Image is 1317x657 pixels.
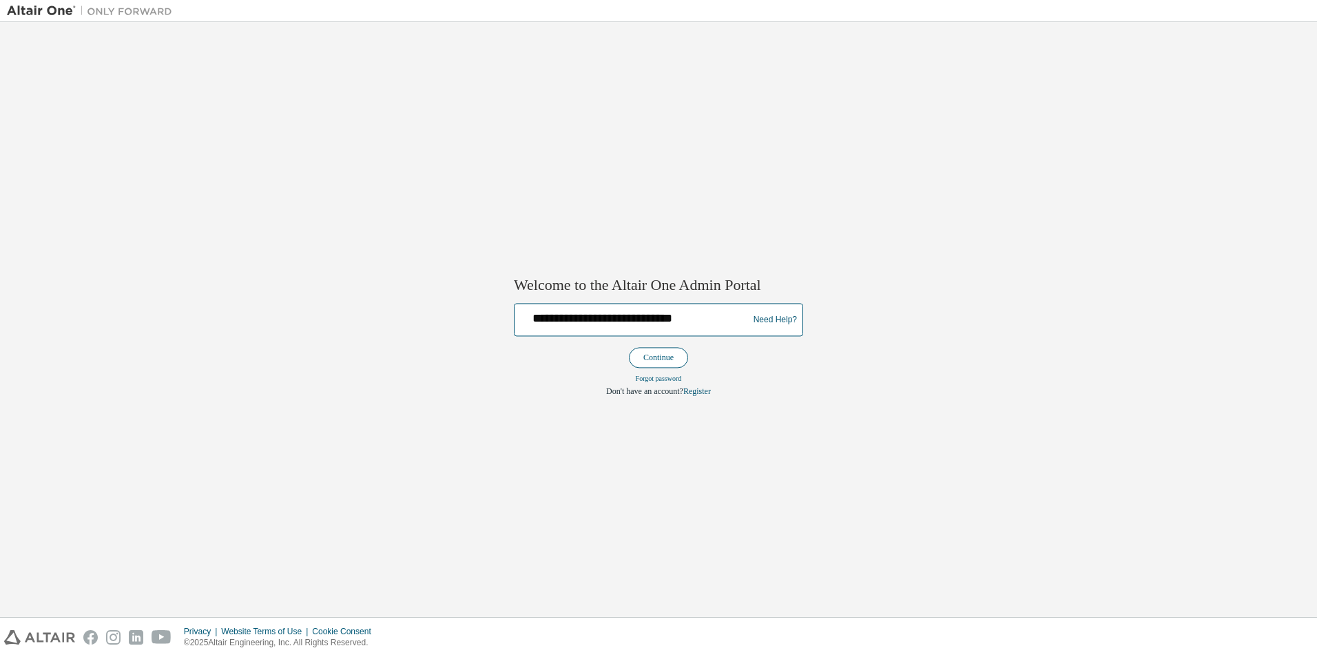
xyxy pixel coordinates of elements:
[606,387,683,397] span: Don't have an account?
[184,626,221,637] div: Privacy
[152,630,172,645] img: youtube.svg
[514,275,803,295] h2: Welcome to the Altair One Admin Portal
[7,4,179,18] img: Altair One
[4,630,75,645] img: altair_logo.svg
[629,348,688,368] button: Continue
[106,630,121,645] img: instagram.svg
[129,630,143,645] img: linkedin.svg
[312,626,379,637] div: Cookie Consent
[683,387,711,397] a: Register
[221,626,312,637] div: Website Terms of Use
[83,630,98,645] img: facebook.svg
[636,375,682,383] a: Forgot password
[184,637,380,649] p: © 2025 Altair Engineering, Inc. All Rights Reserved.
